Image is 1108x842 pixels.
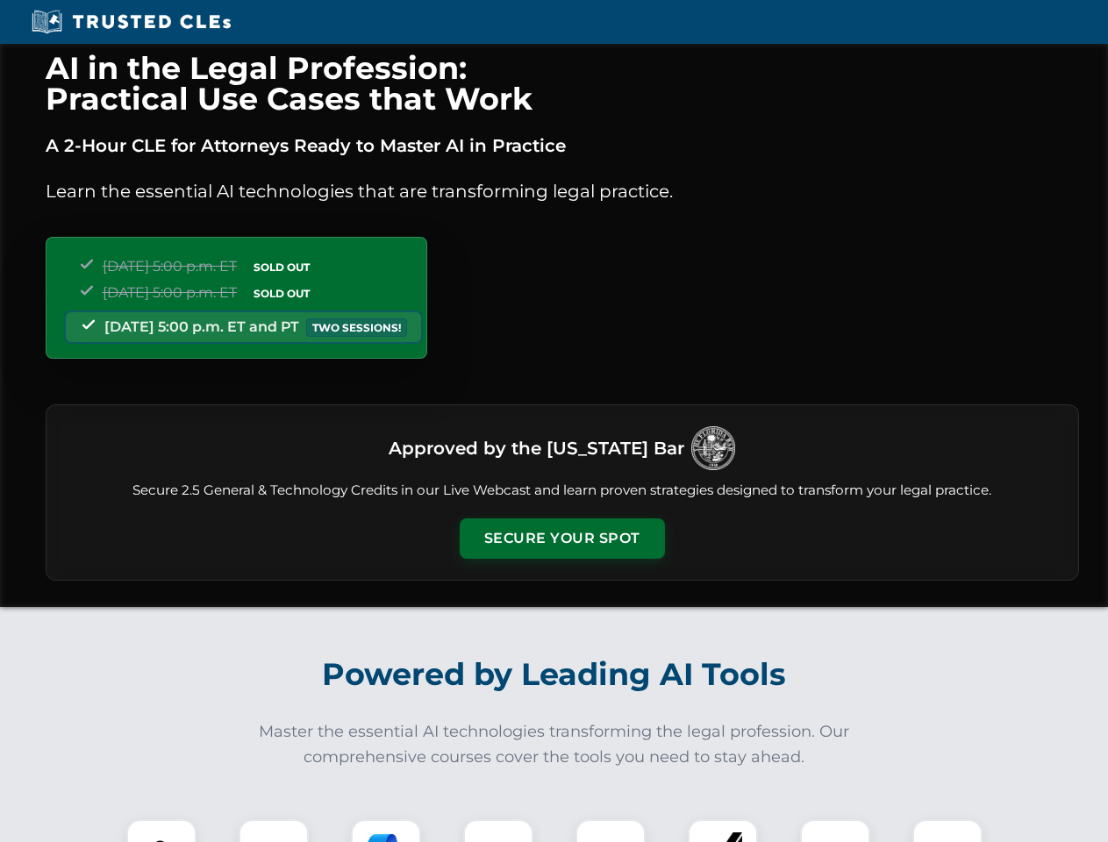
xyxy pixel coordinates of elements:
img: Logo [691,426,735,470]
p: Master the essential AI technologies transforming the legal profession. Our comprehensive courses... [247,719,861,770]
h2: Powered by Leading AI Tools [68,644,1040,705]
p: Secure 2.5 General & Technology Credits in our Live Webcast and learn proven strategies designed ... [68,481,1057,501]
p: A 2-Hour CLE for Attorneys Ready to Master AI in Practice [46,132,1079,160]
span: SOLD OUT [247,284,316,303]
img: Trusted CLEs [26,9,236,35]
button: Secure Your Spot [460,518,665,559]
span: SOLD OUT [247,258,316,276]
span: [DATE] 5:00 p.m. ET [103,284,237,301]
h1: AI in the Legal Profession: Practical Use Cases that Work [46,53,1079,114]
p: Learn the essential AI technologies that are transforming legal practice. [46,177,1079,205]
h3: Approved by the [US_STATE] Bar [389,432,684,464]
span: [DATE] 5:00 p.m. ET [103,258,237,275]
